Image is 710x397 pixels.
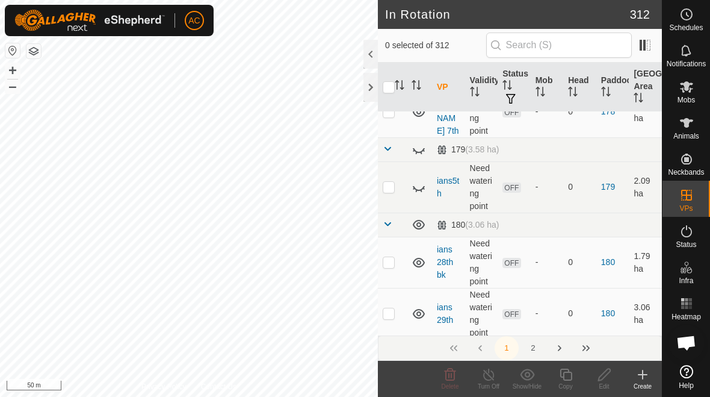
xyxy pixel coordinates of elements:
span: Status [676,241,696,248]
td: 3.06 ha [629,288,662,339]
span: (3.06 ha) [465,220,499,230]
td: 1.79 ha [629,237,662,288]
td: Need watering point [465,237,498,288]
a: ians5th [437,176,459,198]
a: ians 29th [437,302,453,325]
span: Animals [673,133,699,140]
div: - [536,105,559,118]
div: Edit [585,382,623,391]
div: 180 [437,220,499,230]
div: Open chat [668,325,705,361]
button: Last Page [574,336,598,360]
td: 2.09 ha [629,161,662,213]
div: Show/Hide [508,382,546,391]
p-sorticon: Activate to sort [568,89,578,98]
span: OFF [502,107,520,117]
span: 0 selected of 312 [385,39,486,52]
p-sorticon: Activate to sort [395,82,404,92]
button: Reset Map [5,43,20,58]
div: - [536,181,559,193]
div: - [536,307,559,320]
div: Create [623,382,662,391]
span: Mobs [678,96,695,104]
span: (3.58 ha) [465,145,499,154]
a: ians 28th bk [437,245,453,280]
span: Neckbands [668,169,704,176]
button: – [5,79,20,93]
p-sorticon: Activate to sort [601,89,611,98]
div: 179 [437,145,499,155]
th: Mob [531,63,564,112]
a: Contact Us [201,381,236,392]
td: 0 [563,161,596,213]
img: Gallagher Logo [14,10,165,31]
a: 180 [601,257,615,267]
span: Notifications [667,60,706,67]
td: Need watering point [465,86,498,137]
span: 312 [630,5,650,23]
span: Infra [679,277,693,284]
a: Privacy Policy [141,381,187,392]
p-sorticon: Activate to sort [502,82,512,92]
a: [PERSON_NAME] 7th [437,88,460,136]
div: - [536,256,559,269]
button: + [5,63,20,78]
button: Next Page [548,336,572,360]
td: 0 [563,237,596,288]
a: 180 [601,308,615,318]
button: Map Layers [26,44,41,58]
span: OFF [502,258,520,268]
div: Copy [546,382,585,391]
th: Head [563,63,596,112]
span: VPs [679,205,693,212]
th: Paddock [596,63,629,112]
td: 3.34 ha [629,86,662,137]
input: Search (S) [486,33,632,58]
p-sorticon: Activate to sort [412,82,421,92]
td: Need watering point [465,161,498,213]
th: Validity [465,63,498,112]
td: 0 [563,86,596,137]
td: Need watering point [465,288,498,339]
a: Help [662,360,710,394]
span: AC [188,14,200,27]
p-sorticon: Activate to sort [470,89,480,98]
span: Heatmap [671,313,701,320]
th: [GEOGRAPHIC_DATA] Area [629,63,662,112]
td: 0 [563,288,596,339]
span: OFF [502,183,520,193]
a: 178 [601,107,615,116]
th: Status [498,63,531,112]
span: Help [679,382,694,389]
h2: In Rotation [385,7,630,22]
th: VP [432,63,465,112]
p-sorticon: Activate to sort [634,95,643,104]
span: Schedules [669,24,703,31]
button: 1 [495,336,519,360]
span: OFF [502,309,520,319]
span: Delete [442,383,459,390]
button: 2 [521,336,545,360]
p-sorticon: Activate to sort [536,89,545,98]
a: 179 [601,182,615,192]
div: Turn Off [469,382,508,391]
